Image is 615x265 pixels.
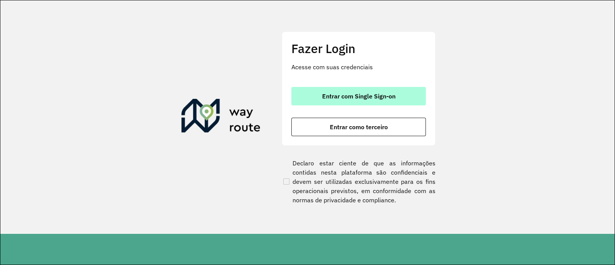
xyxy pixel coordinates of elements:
button: button [291,87,426,105]
p: Acesse com suas credenciais [291,62,426,72]
label: Declaro estar ciente de que as informações contidas nesta plataforma são confidenciais e devem se... [282,158,435,205]
button: button [291,118,426,136]
span: Entrar como terceiro [330,124,388,130]
span: Entrar com Single Sign-on [322,93,396,99]
img: Roteirizador AmbevTech [181,99,261,136]
h2: Fazer Login [291,41,426,56]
